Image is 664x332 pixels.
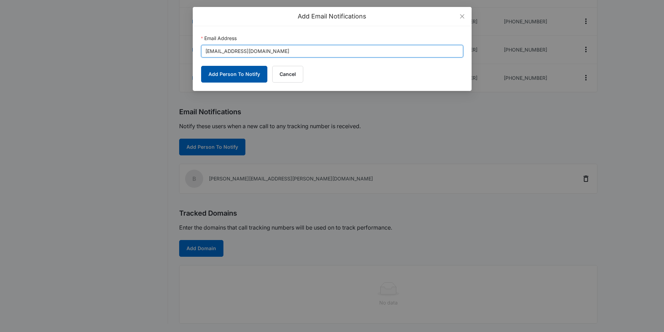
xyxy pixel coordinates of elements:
[201,13,463,20] div: Add Email Notifications
[201,34,237,42] label: Email Address
[453,7,472,26] button: Close
[201,45,463,57] input: Email Address
[459,14,465,19] span: close
[272,66,303,83] button: Cancel
[201,66,267,83] button: Add Person To Notify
